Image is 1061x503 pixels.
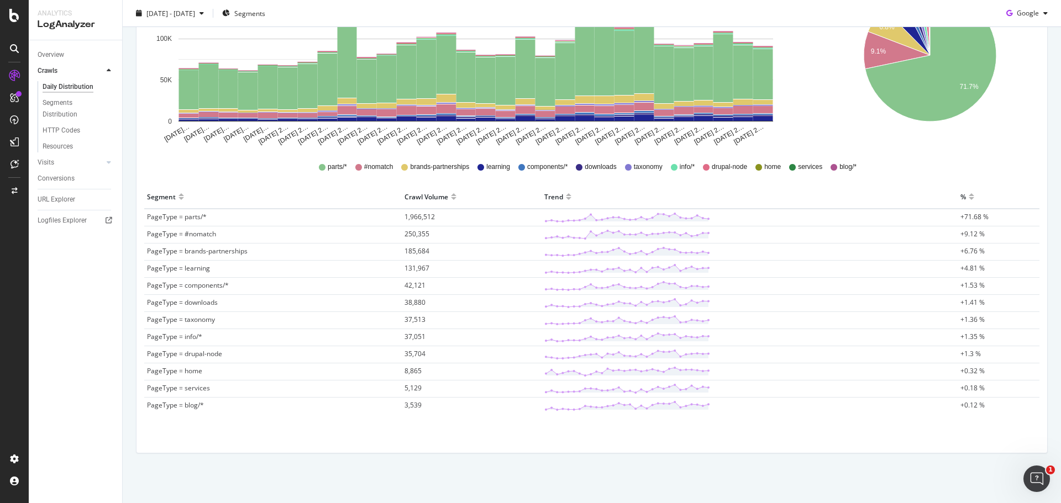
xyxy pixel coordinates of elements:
span: blog/* [839,162,857,172]
span: +1.35 % [960,332,985,341]
span: home [764,162,781,172]
span: +0.18 % [960,383,985,393]
text: 50K [160,76,172,84]
button: [DATE] - [DATE] [132,4,208,22]
a: HTTP Codes [43,125,114,136]
div: URL Explorer [38,194,75,205]
span: 8,865 [405,366,422,375]
a: Overview [38,49,114,61]
span: +71.68 % [960,212,989,221]
span: 38,880 [405,298,426,307]
span: 42,121 [405,280,426,290]
span: 37,051 [405,332,426,341]
span: PageType = drupal-node [147,349,222,358]
div: Trend [544,188,563,205]
a: Logfiles Explorer [38,215,114,226]
div: Conversions [38,173,75,184]
div: Crawl Volume [405,188,448,205]
text: 71.7% [960,83,979,91]
div: HTTP Codes [43,125,80,136]
span: PageType = info/* [147,332,202,341]
span: +1.36 % [960,315,985,324]
div: Resources [43,141,73,152]
div: Logfiles Explorer [38,215,87,226]
text: 0 [168,118,172,125]
span: +6.76 % [960,246,985,256]
div: Segments Distribution [43,97,104,120]
span: PageType = brands-partnerships [147,246,248,256]
span: 37,513 [405,315,426,324]
span: 3,539 [405,400,422,410]
button: Google [1002,4,1052,22]
span: +0.32 % [960,366,985,375]
a: Crawls [38,65,103,77]
span: +1.3 % [960,349,981,358]
a: Visits [38,157,103,168]
span: +4.81 % [960,263,985,273]
div: Segment [147,188,176,205]
text: 6.8% [879,23,895,31]
div: Visits [38,157,54,168]
span: taxonomy [634,162,663,172]
span: components/* [527,162,568,172]
text: 100K [156,35,172,43]
span: PageType = parts/* [147,212,207,221]
span: downloads [585,162,616,172]
span: PageType = learning [147,263,210,273]
span: 131,967 [405,263,429,273]
a: Conversions [38,173,114,184]
span: brands-partnerships [410,162,469,172]
span: 185,684 [405,246,429,256]
span: services [798,162,822,172]
span: PageType = #nomatch [147,229,216,239]
span: +1.53 % [960,280,985,290]
div: Crawls [38,65,57,77]
span: #nomatch [364,162,393,172]
div: % [960,188,966,205]
span: PageType = downloads [147,298,218,307]
a: Daily Distribution [43,81,114,93]
span: 1,966,512 [405,212,435,221]
span: +1.41 % [960,298,985,307]
span: parts/* [328,162,347,172]
span: 1 [1046,465,1055,474]
button: Segments [218,4,270,22]
a: Resources [43,141,114,152]
span: PageType = components/* [147,280,229,290]
span: +9.12 % [960,229,985,239]
div: Analytics [38,9,113,18]
span: +0.12 % [960,400,985,410]
span: learning [486,162,510,172]
div: Daily Distribution [43,81,93,93]
span: PageType = home [147,366,202,375]
span: PageType = blog/* [147,400,204,410]
a: Segments Distribution [43,97,114,120]
span: drupal-node [712,162,747,172]
div: LogAnalyzer [38,18,113,31]
text: 9.1% [871,47,886,55]
span: 35,704 [405,349,426,358]
a: URL Explorer [38,194,114,205]
span: info/* [680,162,695,172]
span: 250,355 [405,229,429,239]
iframe: Intercom live chat [1023,465,1050,492]
span: Google [1017,8,1039,18]
span: PageType = taxonomy [147,315,215,324]
span: Segments [234,8,265,18]
span: PageType = services [147,383,210,393]
span: [DATE] - [DATE] [146,8,195,18]
div: Overview [38,49,64,61]
span: 5,129 [405,383,422,393]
